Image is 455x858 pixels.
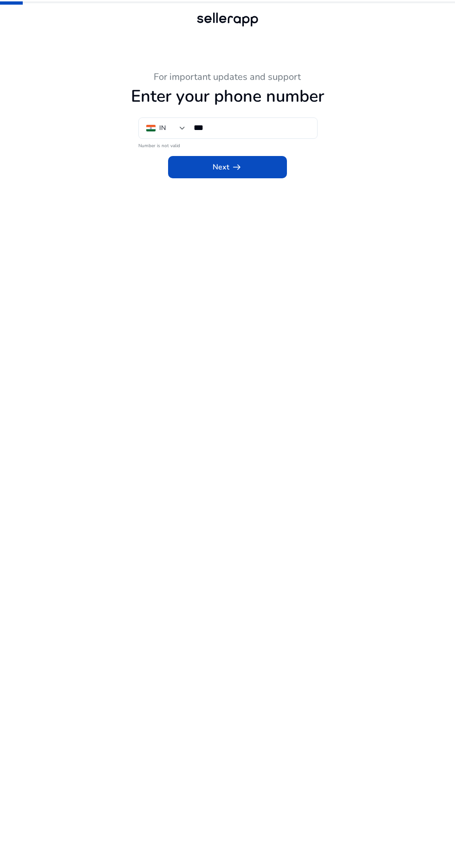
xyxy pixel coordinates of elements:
button: Nextarrow_right_alt [168,156,287,178]
h1: Enter your phone number [22,86,433,106]
span: arrow_right_alt [231,162,242,173]
h3: For important updates and support [22,71,433,83]
mat-error: Number is not valid [138,140,317,149]
span: Next [213,162,242,173]
div: IN [159,123,166,133]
